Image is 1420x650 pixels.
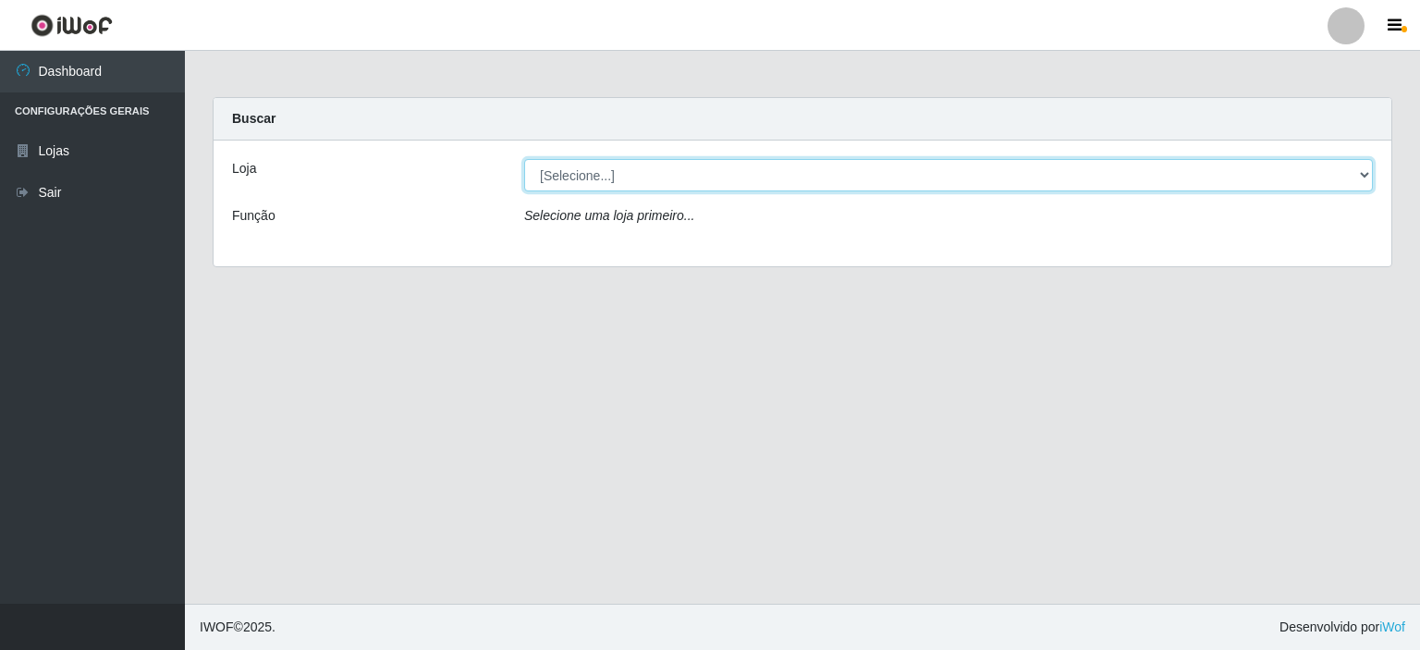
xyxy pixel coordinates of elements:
[31,14,113,37] img: CoreUI Logo
[524,208,694,223] i: Selecione uma loja primeiro...
[232,111,275,126] strong: Buscar
[232,206,275,226] label: Função
[1279,618,1405,637] span: Desenvolvido por
[200,619,234,634] span: IWOF
[232,159,256,178] label: Loja
[200,618,275,637] span: © 2025 .
[1379,619,1405,634] a: iWof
